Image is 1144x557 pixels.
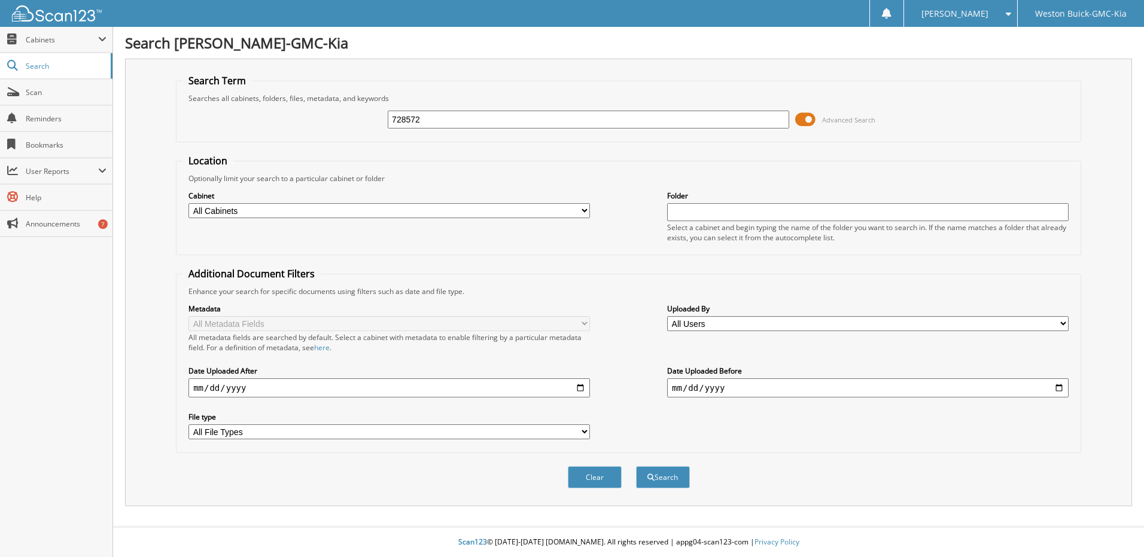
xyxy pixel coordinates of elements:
[182,74,252,87] legend: Search Term
[188,366,590,376] label: Date Uploaded After
[568,466,622,488] button: Clear
[26,219,107,229] span: Announcements
[182,173,1075,183] div: Optionally limit your search to a particular cabinet or folder
[182,286,1075,296] div: Enhance your search for specific documents using filters such as date and file type.
[1035,10,1127,17] span: Weston Buick-GMC-Kia
[182,93,1075,103] div: Searches all cabinets, folders, files, metadata, and keywords
[26,166,98,176] span: User Reports
[26,114,107,124] span: Reminders
[822,115,875,124] span: Advanced Search
[636,466,690,488] button: Search
[26,61,105,71] span: Search
[667,378,1069,397] input: end
[667,191,1069,201] label: Folder
[188,304,590,314] label: Metadata
[314,342,330,353] a: here
[188,191,590,201] label: Cabinet
[458,537,487,547] span: Scan123
[188,412,590,422] label: File type
[125,33,1132,53] h1: Search [PERSON_NAME]-GMC-Kia
[182,267,321,280] legend: Additional Document Filters
[26,35,98,45] span: Cabinets
[113,528,1144,557] div: © [DATE]-[DATE] [DOMAIN_NAME]. All rights reserved | appg04-scan123-com |
[754,537,799,547] a: Privacy Policy
[188,332,590,353] div: All metadata fields are searched by default. Select a cabinet with metadata to enable filtering b...
[26,140,107,150] span: Bookmarks
[667,304,1069,314] label: Uploaded By
[667,366,1069,376] label: Date Uploaded Before
[26,87,107,97] span: Scan
[182,154,233,167] legend: Location
[667,222,1069,243] div: Select a cabinet and begin typing the name of the folder you want to search in. If the name match...
[12,5,102,22] img: scan123-logo-white.svg
[98,219,108,229] div: 7
[1084,500,1144,557] iframe: Chat Widget
[188,378,590,397] input: start
[921,10,988,17] span: [PERSON_NAME]
[26,192,107,203] span: Help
